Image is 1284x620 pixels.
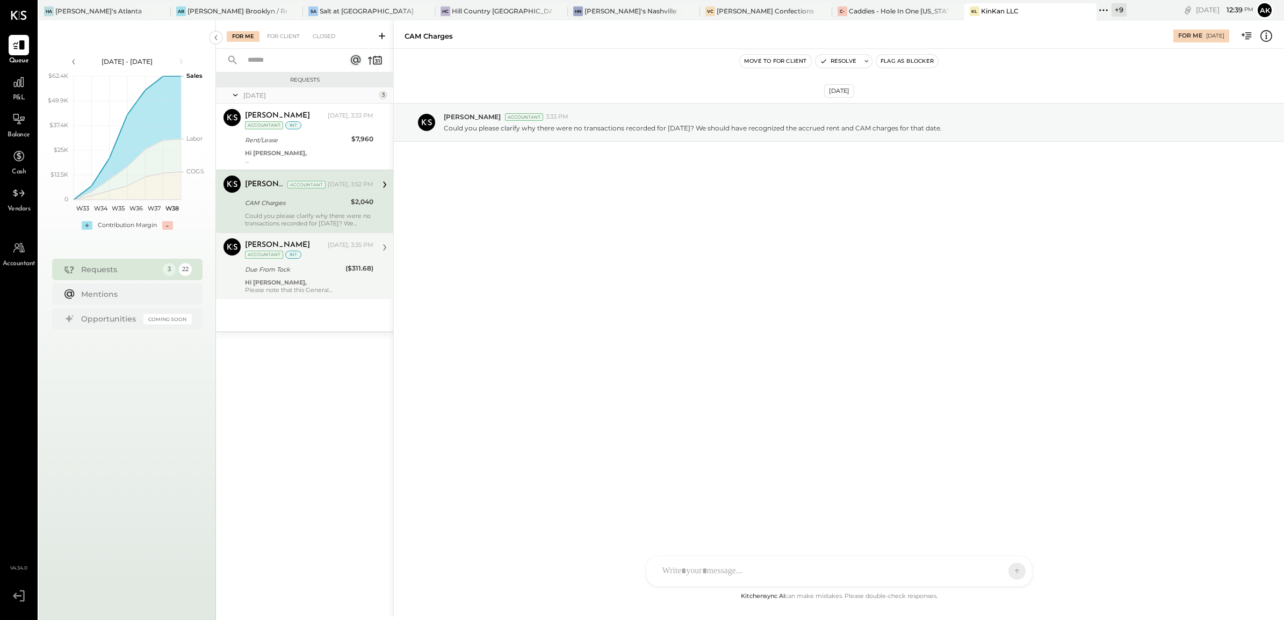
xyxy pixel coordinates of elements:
div: [DATE], 3:33 PM [328,112,373,120]
div: Caddies - Hole In One [US_STATE] [849,6,948,16]
span: Vendors [8,205,31,214]
text: $37.4K [49,121,68,129]
span: P&L [13,93,25,103]
div: For Me [1178,32,1202,40]
a: P&L [1,72,37,103]
div: KL [970,6,979,16]
text: $62.4K [48,72,68,79]
div: [PERSON_NAME]'s Atlanta [55,6,142,16]
div: Contribution Margin [98,221,157,230]
div: [PERSON_NAME] [245,179,285,190]
div: [DATE] [1206,32,1224,40]
div: Requests [221,76,388,84]
text: $12.5K [51,171,68,178]
div: [PERSON_NAME] [245,240,310,251]
div: copy link [1182,4,1193,16]
text: COGS [186,167,204,175]
div: Could you please clarify why there are no transactions recorded for [DATE]? We should have booked... [245,149,373,164]
div: + [82,221,92,230]
div: int [285,251,301,259]
text: Sales [186,72,203,79]
a: Queue [1,35,37,66]
div: Due From Tock [245,264,342,275]
text: $25K [54,146,68,154]
a: Cash [1,146,37,177]
div: Please note that this General [PERSON_NAME] should not go negative. Could you kindly revisit and ... [245,279,373,294]
div: [DATE] - [DATE] [82,57,173,66]
div: Accountant [505,113,543,121]
button: Flag as Blocker [876,55,938,68]
text: Labor [186,135,203,142]
div: [DATE] [824,84,854,98]
a: Accountant [1,238,37,269]
a: Balance [1,109,37,140]
span: Balance [8,130,30,140]
div: [DATE], 3:35 PM [328,241,373,250]
div: HC [441,6,450,16]
span: [PERSON_NAME] [444,112,501,121]
text: 0 [64,195,68,203]
div: Closed [307,31,341,42]
text: W33 [76,205,89,212]
div: $2,040 [351,196,373,207]
div: Salt at [GEOGRAPHIC_DATA] [320,6,414,16]
div: Could you please clarify why there were no transactions recorded for [DATE]? We should have recog... [245,212,373,227]
div: Rent/Lease [245,135,348,145]
div: Hill Country [GEOGRAPHIC_DATA] [452,6,551,16]
div: [DATE], 3:52 PM [328,180,373,189]
span: Queue [9,56,29,66]
div: int [285,121,301,129]
div: [DATE] [1196,5,1253,15]
text: W37 [148,205,161,212]
div: HN [573,6,583,16]
text: $49.9K [48,97,68,104]
div: CAM Charges [245,198,348,208]
text: W34 [93,205,107,212]
div: [PERSON_NAME] [245,111,310,121]
div: Accountant [245,251,283,259]
text: W36 [129,205,143,212]
div: C- [838,6,847,16]
div: Requests [81,264,157,275]
div: Sa [308,6,318,16]
b: Hi [PERSON_NAME], [245,149,307,157]
button: Resolve [816,55,861,68]
button: Move to for client [740,55,811,68]
text: W35 [112,205,125,212]
div: ($311.68) [345,263,373,274]
div: For Client [262,31,305,42]
span: 3:33 PM [546,113,568,121]
div: KinKan LLC [981,6,1019,16]
span: Accountant [3,259,35,269]
button: Ak [1256,2,1273,19]
div: [PERSON_NAME]'s Nashville [585,6,676,16]
div: Accountant [287,181,326,188]
div: Mentions [81,289,186,300]
text: W38 [165,205,178,212]
a: Vendors [1,183,37,214]
div: $7,960 [351,134,373,144]
strong: Hi [PERSON_NAME], [245,279,307,286]
div: Opportunities [81,313,138,324]
div: HA [44,6,54,16]
div: - [162,221,173,230]
div: + 9 [1112,3,1127,17]
div: Accountant [245,121,283,129]
div: [PERSON_NAME] Confections - [GEOGRAPHIC_DATA] [717,6,816,16]
div: AB [176,6,186,16]
p: Could you please clarify why there were no transactions recorded for [DATE]? We should have recog... [444,123,942,133]
div: 3 [379,91,387,99]
div: VC [705,6,715,16]
div: [PERSON_NAME] Brooklyn / Rebel Cafe [187,6,287,16]
div: 3 [163,263,176,276]
span: Cash [12,167,26,177]
div: For Me [227,31,259,42]
div: Coming Soon [143,314,192,324]
div: [DATE] [243,91,376,100]
div: CAM Charges [405,31,453,41]
div: 22 [179,263,192,276]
